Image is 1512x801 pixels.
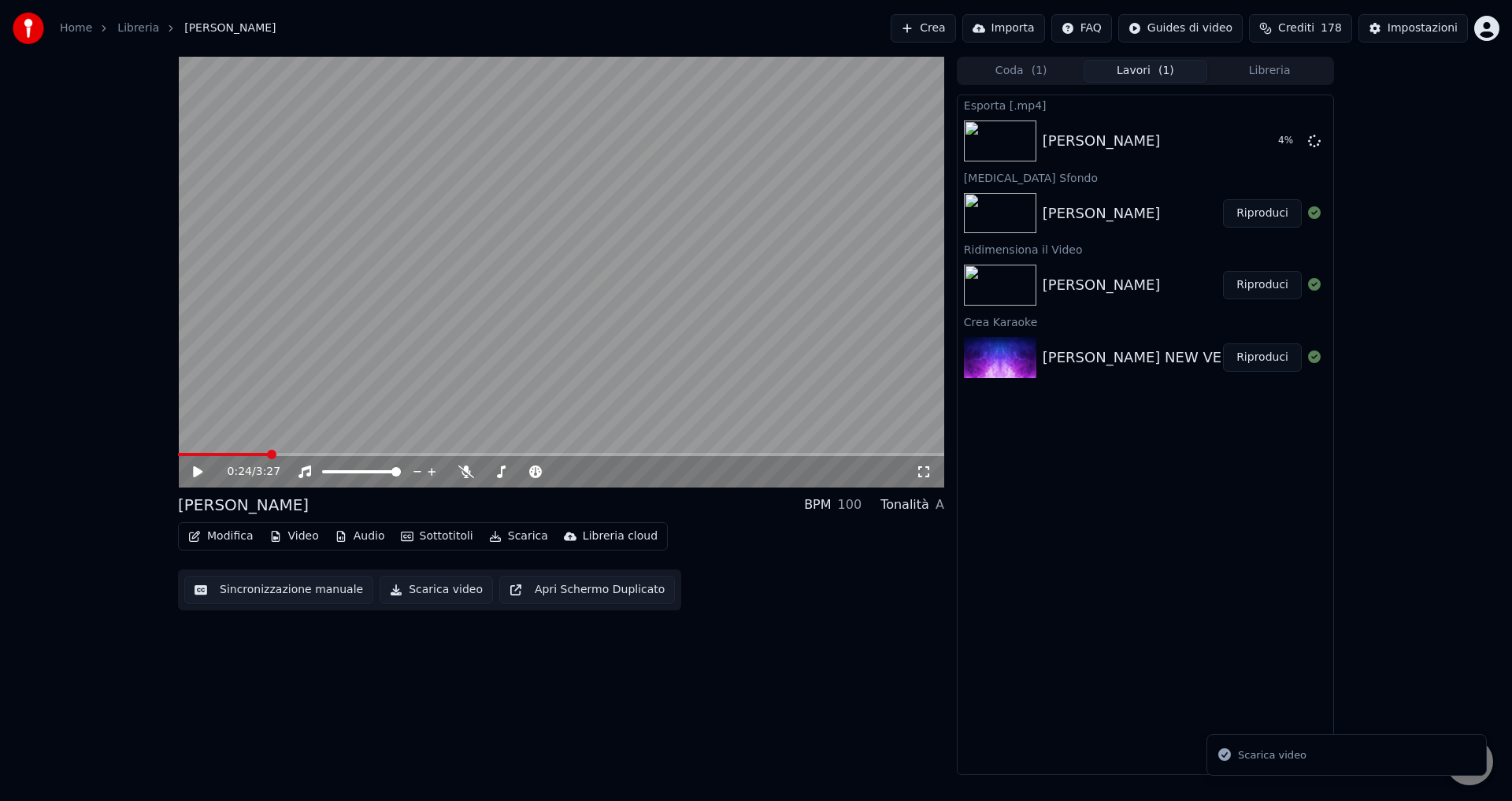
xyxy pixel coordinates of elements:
[1043,347,1266,369] div: [PERSON_NAME] NEW VERSION
[838,495,862,514] div: 100
[228,464,252,480] span: 0:24
[256,464,280,480] span: 3:27
[958,312,1333,331] div: Crea Karaoke
[60,20,92,36] a: Home
[1249,14,1352,43] button: Crediti178
[1084,60,1208,83] button: Lavori
[958,239,1333,258] div: Ridimensiona il Video
[962,14,1045,43] button: Importa
[182,525,260,547] button: Modifica
[1043,202,1161,224] div: [PERSON_NAME]
[958,168,1333,187] div: [MEDICAL_DATA] Sfondo
[1118,14,1243,43] button: Guides di video
[328,525,391,547] button: Audio
[1043,130,1161,152] div: [PERSON_NAME]
[1358,14,1468,43] button: Impostazioni
[1223,343,1302,372] button: Riproduci
[483,525,554,547] button: Scarica
[1051,14,1112,43] button: FAQ
[184,20,276,36] span: [PERSON_NAME]
[804,495,831,514] div: BPM
[60,20,276,36] nav: breadcrumb
[178,494,309,516] div: [PERSON_NAME]
[1321,20,1342,36] span: 178
[117,20,159,36] a: Libreria
[959,60,1084,83] button: Coda
[395,525,480,547] button: Sottotitoli
[1388,20,1458,36] div: Impostazioni
[380,576,493,604] button: Scarica video
[583,528,658,544] div: Libreria cloud
[1278,20,1314,36] span: Crediti
[1043,274,1161,296] div: [PERSON_NAME]
[1032,63,1047,79] span: ( 1 )
[1158,63,1174,79] span: ( 1 )
[958,95,1333,114] div: Esporta [.mp4]
[1207,60,1332,83] button: Libreria
[1223,199,1302,228] button: Riproduci
[1223,271,1302,299] button: Riproduci
[891,14,955,43] button: Crea
[13,13,44,44] img: youka
[936,495,944,514] div: A
[499,576,675,604] button: Apri Schermo Duplicato
[184,576,373,604] button: Sincronizzazione manuale
[263,525,325,547] button: Video
[1238,747,1306,763] div: Scarica video
[880,495,929,514] div: Tonalità
[228,464,265,480] div: /
[1278,135,1302,147] div: 4 %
